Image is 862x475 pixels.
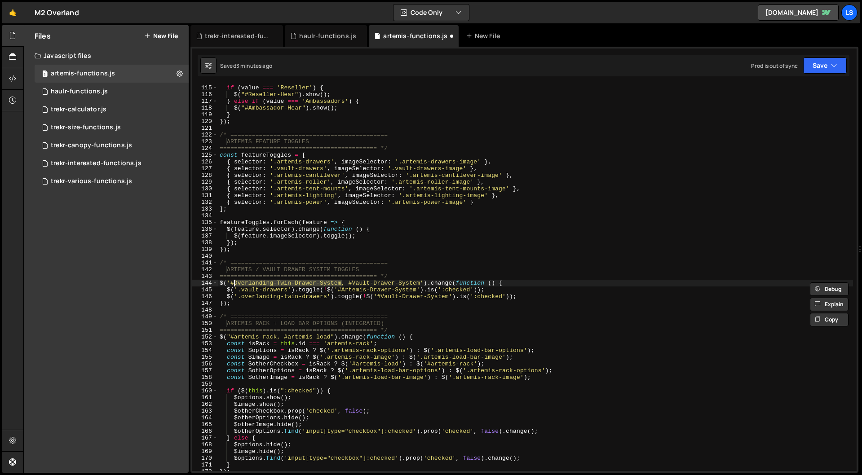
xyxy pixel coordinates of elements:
a: LS [841,4,858,21]
div: 3 minutes ago [236,62,272,70]
div: 120 [192,118,218,125]
div: 146 [192,293,218,300]
div: trekr-interested-functions.js [205,31,272,40]
div: 126 [192,158,218,165]
h2: Files [35,31,51,41]
div: 11669/42207.js [35,65,189,83]
div: 117 [192,98,218,105]
div: 115 [192,84,218,91]
div: trekr-canopy-functions.js [51,141,132,150]
div: 136 [192,226,218,233]
div: 11669/47072.js [35,136,189,154]
div: 134 [192,212,218,219]
a: [DOMAIN_NAME] [758,4,839,21]
div: 131 [192,192,218,199]
div: 166 [192,428,218,435]
div: 151 [192,327,218,334]
div: 169 [192,448,218,455]
div: 141 [192,259,218,266]
div: 11669/42694.js [35,154,189,172]
div: 118 [192,105,218,111]
div: 11669/40542.js [35,83,189,101]
div: haulr-functions.js [299,31,356,40]
button: Explain [810,298,849,311]
div: trekr-interested-functions.js [51,159,141,167]
div: 155 [192,354,218,361]
div: 142 [192,266,218,273]
div: 116 [192,91,218,98]
div: 159 [192,381,218,387]
div: 140 [192,253,218,259]
div: Prod is out of sync [751,62,798,70]
div: 158 [192,374,218,381]
div: 129 [192,179,218,185]
div: artemis-functions.js [383,31,447,40]
div: trekr-various-functions.js [51,177,132,185]
div: 168 [192,441,218,448]
div: 164 [192,414,218,421]
div: 154 [192,347,218,354]
span: 1 [42,71,48,78]
div: 145 [192,286,218,293]
div: artemis-functions.js [51,70,115,78]
div: 11669/27653.js [35,101,189,119]
div: 148 [192,307,218,313]
div: 11669/47070.js [35,119,189,136]
div: 157 [192,367,218,374]
div: Saved [220,62,272,70]
div: 132 [192,199,218,206]
div: 139 [192,246,218,253]
div: 121 [192,125,218,132]
div: haulr-functions.js [51,88,108,96]
div: M2 Overland [35,7,79,18]
div: 149 [192,313,218,320]
div: 125 [192,152,218,158]
div: 135 [192,219,218,226]
div: 167 [192,435,218,441]
div: 162 [192,401,218,408]
button: Save [803,57,847,74]
div: 127 [192,165,218,172]
div: 171 [192,462,218,468]
div: 160 [192,387,218,394]
div: 123 [192,138,218,145]
div: 138 [192,239,218,246]
div: Javascript files [24,47,189,65]
div: 119 [192,111,218,118]
div: 165 [192,421,218,428]
div: 130 [192,185,218,192]
div: 163 [192,408,218,414]
div: 137 [192,233,218,239]
div: 124 [192,145,218,152]
div: 147 [192,300,218,307]
div: 150 [192,320,218,327]
div: 128 [192,172,218,179]
div: 170 [192,455,218,462]
div: 153 [192,340,218,347]
div: 122 [192,132,218,138]
a: 🤙 [2,2,24,23]
div: 133 [192,206,218,212]
div: 143 [192,273,218,280]
button: Debug [810,282,849,296]
button: New File [144,32,178,40]
div: trekr-calculator.js [51,106,106,114]
button: Copy [810,313,849,326]
div: 152 [192,334,218,340]
div: New File [466,31,504,40]
div: trekr-size-functions.js [51,123,121,132]
div: 156 [192,361,218,367]
button: Code Only [393,4,469,21]
div: 11669/37341.js [35,172,189,190]
div: 144 [192,280,218,286]
div: 172 [192,468,218,475]
div: 161 [192,394,218,401]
